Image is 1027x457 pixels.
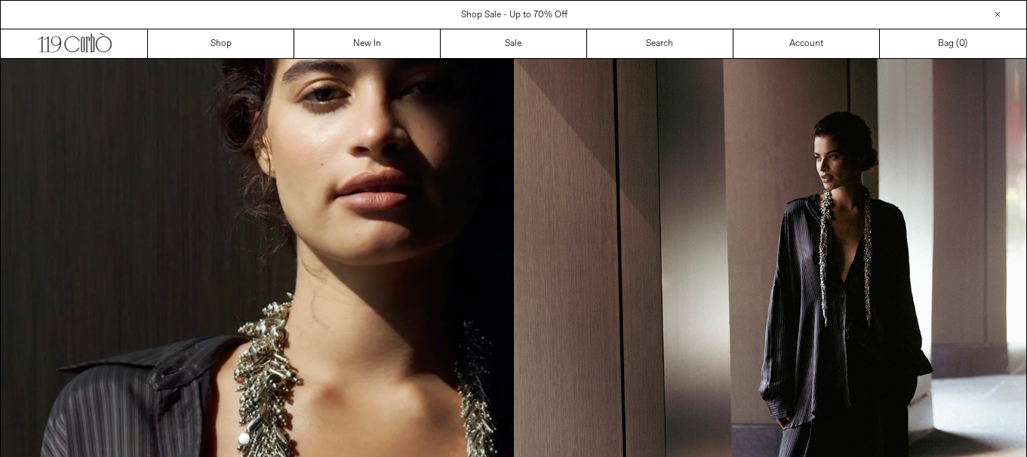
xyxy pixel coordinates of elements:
a: Search [587,29,733,58]
span: 0 [959,38,964,50]
a: Account [733,29,880,58]
a: New In [294,29,441,58]
a: Shop Sale - Up to 70% Off [461,9,567,21]
a: Sale [441,29,587,58]
a: Bag () [880,29,1026,58]
span: ) [959,37,967,51]
a: Shop [148,29,294,58]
